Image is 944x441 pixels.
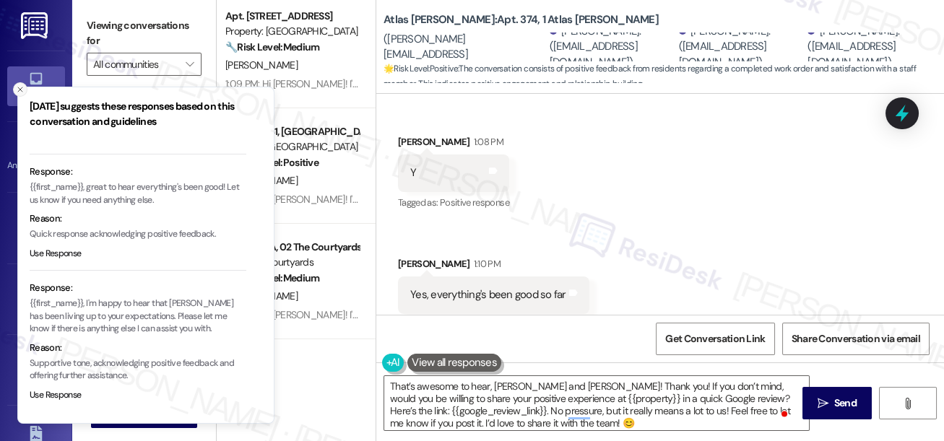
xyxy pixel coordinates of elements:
div: Response: [30,281,246,295]
div: Yes, everything's been good so far [410,287,566,302]
i:  [818,398,828,409]
div: [PERSON_NAME] [398,256,589,276]
p: {{first_name}}, I'm happy to hear that [PERSON_NAME] has been living up to your expectations. Ple... [30,297,246,336]
a: Inbox [7,66,65,105]
i:  [902,398,913,409]
div: 1:10 PM [470,256,501,271]
a: Buildings [7,350,65,389]
div: [PERSON_NAME]. ([EMAIL_ADDRESS][DOMAIN_NAME]) [807,24,933,70]
div: [PERSON_NAME]. ([PERSON_NAME][EMAIL_ADDRESS][DOMAIN_NAME]) [384,16,546,78]
div: Apt. 202~B1, [GEOGRAPHIC_DATA] [225,124,359,139]
i:  [186,58,194,70]
span: [PERSON_NAME] [225,289,298,302]
div: Apt. 309~A, 02 The Courtyards Apartments [225,240,359,255]
h3: [DATE] suggests these responses based on this conversation and guidelines [30,99,246,129]
div: [PERSON_NAME]. ([EMAIL_ADDRESS][DOMAIN_NAME]) [679,24,805,70]
div: Y [410,165,416,180]
button: Use Response [30,248,82,261]
b: Atlas [PERSON_NAME]: Apt. 374, 1 Atlas [PERSON_NAME] [384,12,659,27]
a: Site Visit • [7,209,65,248]
textarea: To enrich screen reader interactions, please activate Accessibility in Grammarly extension settings [384,376,809,430]
p: Quick response acknowledging positive feedback. [30,228,246,241]
p: Supportive tone, acknowledging positive feedback and offering further assistance. [30,357,246,383]
strong: 🔧 Risk Level: Medium [225,40,319,53]
span: [PERSON_NAME] [225,58,298,71]
span: [PERSON_NAME] [225,174,298,187]
div: Property: [GEOGRAPHIC_DATA] [225,24,359,39]
div: Reason: [30,211,246,226]
div: Reason: [30,341,246,355]
span: Positive response [440,196,509,209]
div: Property: [GEOGRAPHIC_DATA] [225,139,359,154]
div: Apt. [STREET_ADDRESS] [225,9,359,24]
button: Close toast [13,82,27,97]
img: ResiDesk Logo [21,12,51,39]
span: Send [834,396,857,411]
label: Viewing conversations for [87,14,202,53]
div: Property: Courtyards [225,255,359,270]
div: [PERSON_NAME] [398,134,509,154]
div: [PERSON_NAME]. ([EMAIL_ADDRESS][DOMAIN_NAME]) [550,24,675,70]
button: Use Response [30,389,82,402]
div: Response: [30,165,246,179]
strong: 🌟 Risk Level: Positive [384,63,458,74]
button: Send [802,387,872,419]
div: 1:08 PM [470,134,503,149]
p: {{first_name}}, great to hear everything's been good! Let us know if you need anything else. [30,181,246,206]
span: Share Conversation via email [792,331,920,346]
button: Get Conversation Link [656,323,774,355]
a: Insights • [7,279,65,318]
span: Get Conversation Link [665,331,765,346]
input: All communities [93,53,178,76]
span: : The conversation consists of positive feedback from residents regarding a completed work order ... [384,61,944,92]
div: Tagged as: [398,314,589,335]
button: Share Conversation via email [782,323,930,355]
div: Tagged as: [398,192,509,213]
